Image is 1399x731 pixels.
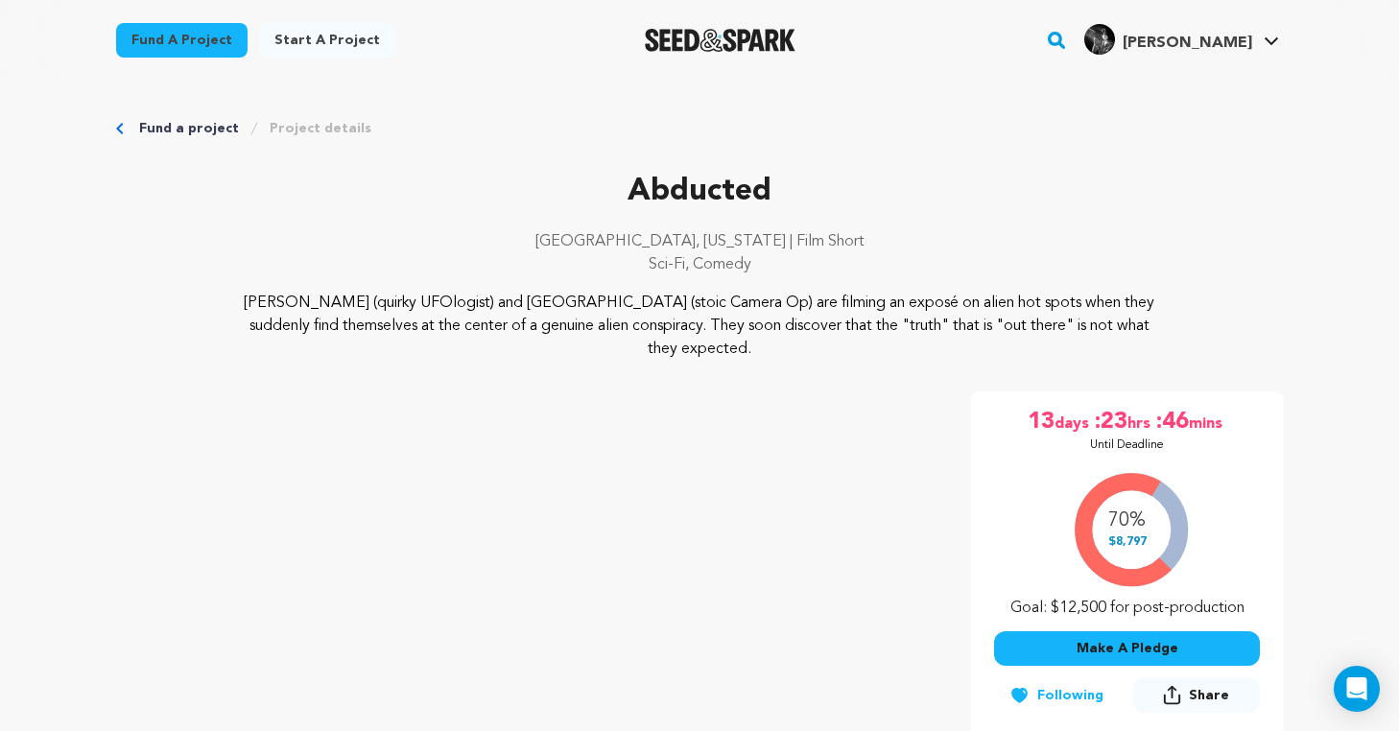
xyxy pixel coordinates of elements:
[1189,407,1226,437] span: mins
[1093,407,1127,437] span: :23
[1127,407,1154,437] span: hrs
[116,230,1283,253] p: [GEOGRAPHIC_DATA], [US_STATE] | Film Short
[1334,666,1380,712] div: Open Intercom Messenger
[116,119,1283,138] div: Breadcrumb
[1028,407,1055,437] span: 13
[233,292,1167,361] p: [PERSON_NAME] (quirky UFOlogist) and [GEOGRAPHIC_DATA] (stoic Camera Op) are filming an exposé on...
[1123,35,1252,51] span: [PERSON_NAME]
[1084,24,1252,55] div: Raechel Z.'s Profile
[259,23,395,58] a: Start a project
[645,29,795,52] img: Seed&Spark Logo Dark Mode
[994,631,1260,666] button: Make A Pledge
[1090,437,1164,453] p: Until Deadline
[116,169,1283,215] p: Abducted
[116,253,1283,276] p: Sci-Fi, Comedy
[1189,686,1229,705] span: Share
[139,119,239,138] a: Fund a project
[1080,20,1283,55] a: Raechel Z.'s Profile
[1133,677,1260,720] span: Share
[270,119,371,138] a: Project details
[1154,407,1189,437] span: :46
[1084,24,1115,55] img: 18c045636198d3cd.jpg
[1055,407,1093,437] span: days
[116,23,248,58] a: Fund a project
[1080,20,1283,60] span: Raechel Z.'s Profile
[645,29,795,52] a: Seed&Spark Homepage
[1133,677,1260,713] button: Share
[994,678,1119,713] button: Following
